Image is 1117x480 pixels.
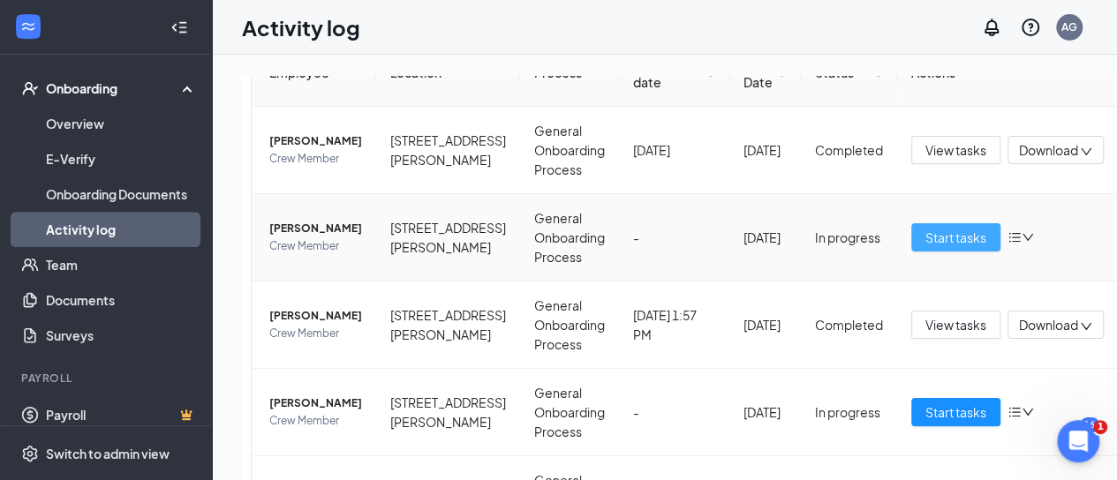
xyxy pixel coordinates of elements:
a: Overview [46,106,197,141]
button: Start tasks [911,223,1000,251]
span: [PERSON_NAME] [269,307,362,325]
span: Crew Member [269,150,362,168]
a: PayrollCrown [46,397,197,432]
svg: WorkstreamLogo [19,18,37,35]
span: down [1080,146,1092,158]
div: [DATE] [743,402,787,422]
span: Download [1019,316,1078,334]
a: Documents [46,282,197,318]
td: [STREET_ADDRESS][PERSON_NAME] [376,194,520,281]
div: [DATE] [743,140,787,160]
span: Crew Member [269,325,362,342]
span: Crew Member [269,237,362,255]
div: Onboarding [46,79,182,97]
button: View tasks [911,311,1000,339]
button: View tasks [911,136,1000,164]
span: down [1022,406,1034,418]
div: [DATE] [743,228,787,247]
div: - [633,228,715,247]
div: In progress [815,402,883,422]
div: [DATE] [633,140,715,160]
svg: QuestionInfo [1020,17,1041,38]
button: Start tasks [911,398,1000,426]
div: Completed [815,140,883,160]
div: In progress [815,228,883,247]
div: - [633,402,715,422]
span: Crew Member [269,412,362,430]
span: Download [1019,141,1078,160]
div: [DATE] 1:57 PM [633,305,715,344]
svg: Collapse [170,19,188,36]
td: General Onboarding Process [520,107,619,194]
span: Start tasks [925,228,986,247]
svg: Notifications [981,17,1002,38]
span: View tasks [925,315,986,334]
h1: Activity log [242,12,360,42]
a: Onboarding Documents [46,176,197,212]
span: 1 [1093,420,1107,434]
div: Completed [815,315,883,334]
span: down [1022,231,1034,244]
td: [STREET_ADDRESS][PERSON_NAME] [376,281,520,369]
td: General Onboarding Process [520,369,619,456]
svg: UserCheck [21,79,39,97]
div: AG [1061,19,1077,34]
span: View tasks [925,140,986,160]
td: General Onboarding Process [520,194,619,281]
td: [STREET_ADDRESS][PERSON_NAME] [376,107,520,194]
a: Team [46,247,197,282]
svg: Settings [21,445,39,462]
div: Switch to admin view [46,445,170,462]
td: [STREET_ADDRESS][PERSON_NAME] [376,369,520,456]
span: down [1080,320,1092,333]
iframe: Intercom live chat [1057,420,1099,462]
span: Start tasks [925,402,986,422]
span: [PERSON_NAME] [269,132,362,150]
span: bars [1008,230,1022,244]
a: Surveys [46,318,197,353]
a: E-Verify [46,141,197,176]
div: Payroll [21,371,193,386]
div: [DATE] [743,315,787,334]
span: [PERSON_NAME] [269,220,362,237]
span: bars [1008,405,1022,419]
div: 16 [1080,417,1099,432]
span: [PERSON_NAME] [269,394,362,412]
td: General Onboarding Process [520,281,619,369]
a: Activity log [46,212,197,247]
